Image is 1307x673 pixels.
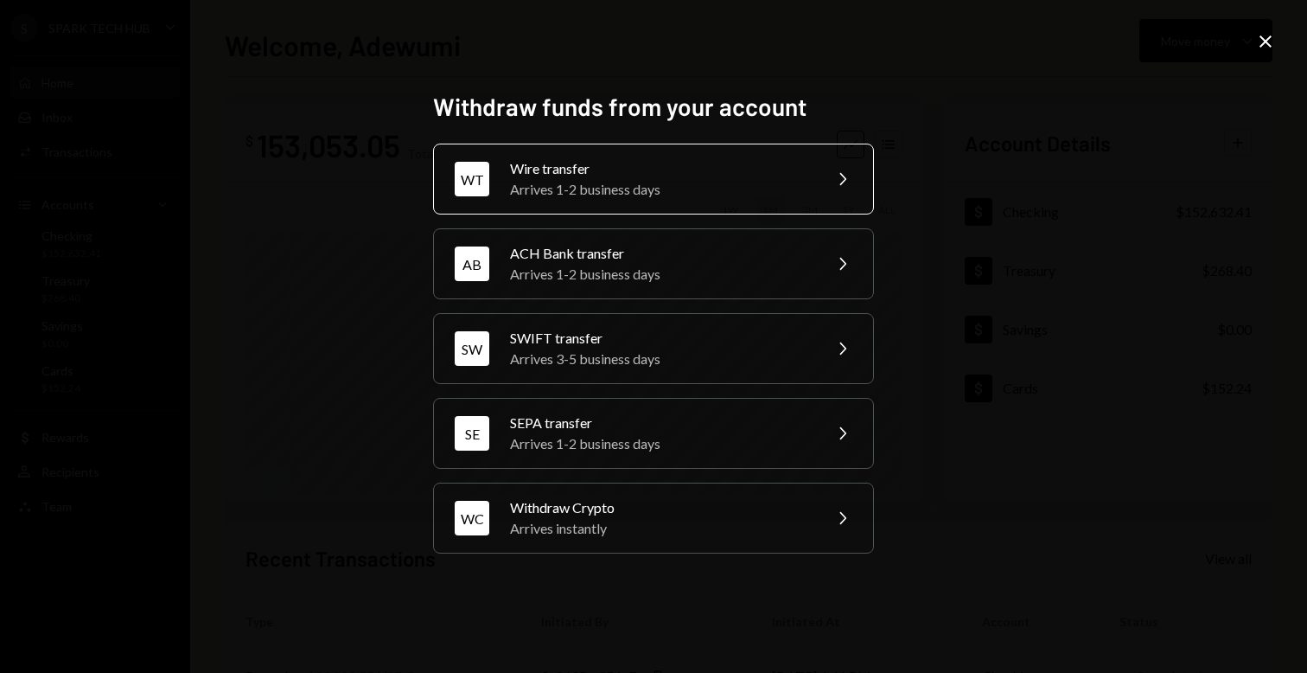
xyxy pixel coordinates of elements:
div: Arrives 1-2 business days [510,264,811,285]
div: Arrives instantly [510,518,811,539]
button: ABACH Bank transferArrives 1-2 business days [433,228,874,299]
button: WTWire transferArrives 1-2 business days [433,144,874,215]
button: SWSWIFT transferArrives 3-5 business days [433,313,874,384]
div: SE [455,416,489,451]
div: AB [455,247,489,281]
div: SW [455,331,489,366]
div: Withdraw Crypto [510,497,811,518]
div: WC [455,501,489,535]
div: Arrives 1-2 business days [510,433,811,454]
div: SEPA transfer [510,413,811,433]
button: SESEPA transferArrives 1-2 business days [433,398,874,469]
div: Arrives 1-2 business days [510,179,811,200]
div: ACH Bank transfer [510,243,811,264]
h2: Withdraw funds from your account [433,90,874,124]
div: SWIFT transfer [510,328,811,349]
button: WCWithdraw CryptoArrives instantly [433,483,874,554]
div: WT [455,162,489,196]
div: Arrives 3-5 business days [510,349,811,369]
div: Wire transfer [510,158,811,179]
